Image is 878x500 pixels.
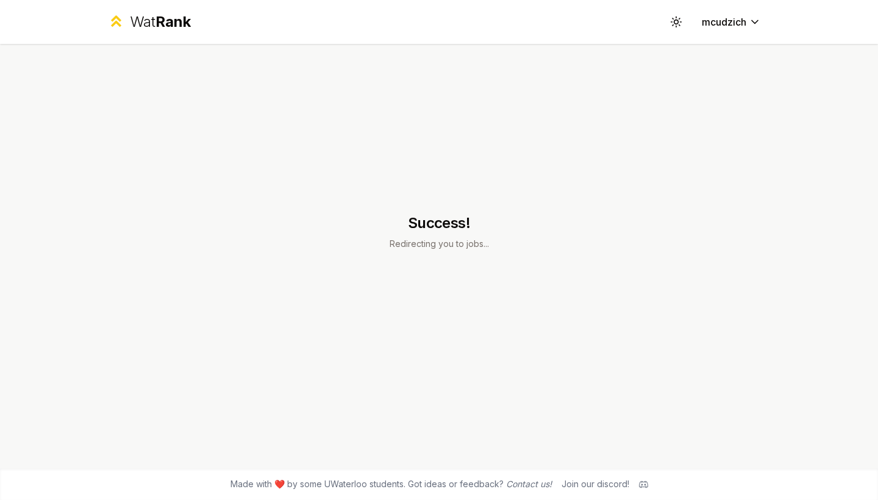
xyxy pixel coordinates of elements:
[562,478,629,490] div: Join our discord!
[390,213,489,233] h1: Success!
[155,13,191,30] span: Rank
[702,15,746,29] span: mcudzich
[692,11,771,33] button: mcudzich
[390,238,489,250] p: Redirecting you to jobs...
[107,12,191,32] a: WatRank
[130,12,191,32] div: Wat
[230,478,552,490] span: Made with ❤️ by some UWaterloo students. Got ideas or feedback?
[506,479,552,489] a: Contact us!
